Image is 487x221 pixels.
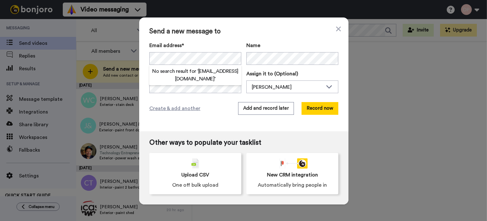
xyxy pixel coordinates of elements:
span: Other ways to populate your tasklist [149,139,338,147]
label: Email address* [149,42,241,49]
button: Add and record later [238,102,294,115]
div: animation [277,158,308,169]
span: Automatically bring people in [258,181,327,189]
span: Name [246,42,260,49]
img: csv-grey.png [192,158,199,169]
button: Record now [302,102,338,115]
label: Assign it to (Optional) [246,70,338,78]
span: New CRM integration [267,171,318,179]
span: Send a new message to [149,28,338,35]
h2: No search result for ‘ [EMAIL_ADDRESS][DOMAIN_NAME] ’ [149,67,241,83]
span: Create & add another [149,105,200,112]
div: [PERSON_NAME] [252,83,323,91]
span: One off bulk upload [172,181,218,189]
span: Upload CSV [181,171,209,179]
